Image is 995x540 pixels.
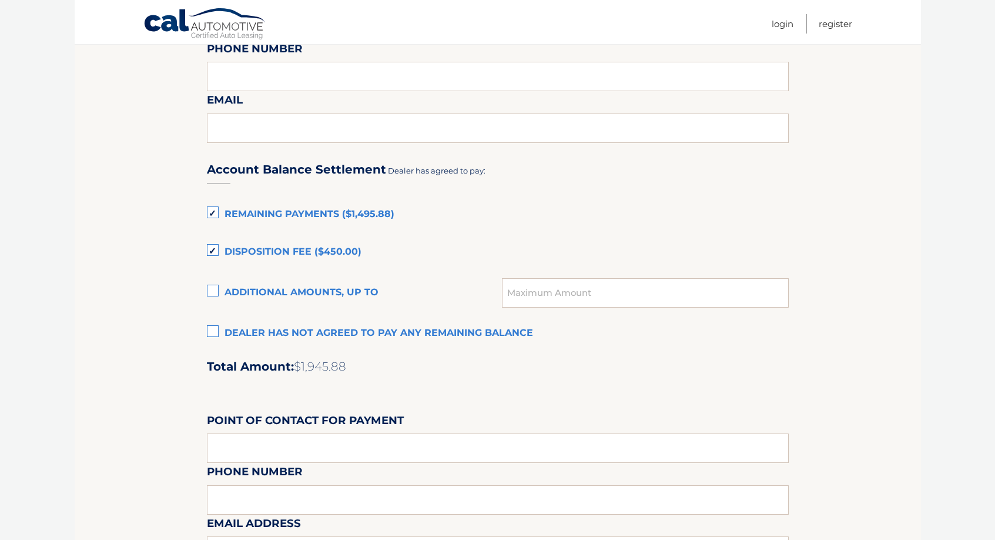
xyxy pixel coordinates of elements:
[207,412,404,434] label: Point of Contact for Payment
[294,359,346,374] span: $1,945.88
[772,14,793,34] a: Login
[207,40,303,62] label: Phone Number
[207,281,502,305] label: Additional amounts, up to
[207,515,301,536] label: Email Address
[207,241,789,264] label: Disposition Fee ($450.00)
[388,166,485,175] span: Dealer has agreed to pay:
[207,91,243,113] label: Email
[207,162,386,177] h3: Account Balance Settlement
[502,278,788,308] input: Maximum Amount
[207,203,789,226] label: Remaining Payments ($1,495.88)
[819,14,852,34] a: Register
[207,359,789,374] h2: Total Amount:
[143,8,267,42] a: Cal Automotive
[207,322,789,345] label: Dealer has not agreed to pay any remaining balance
